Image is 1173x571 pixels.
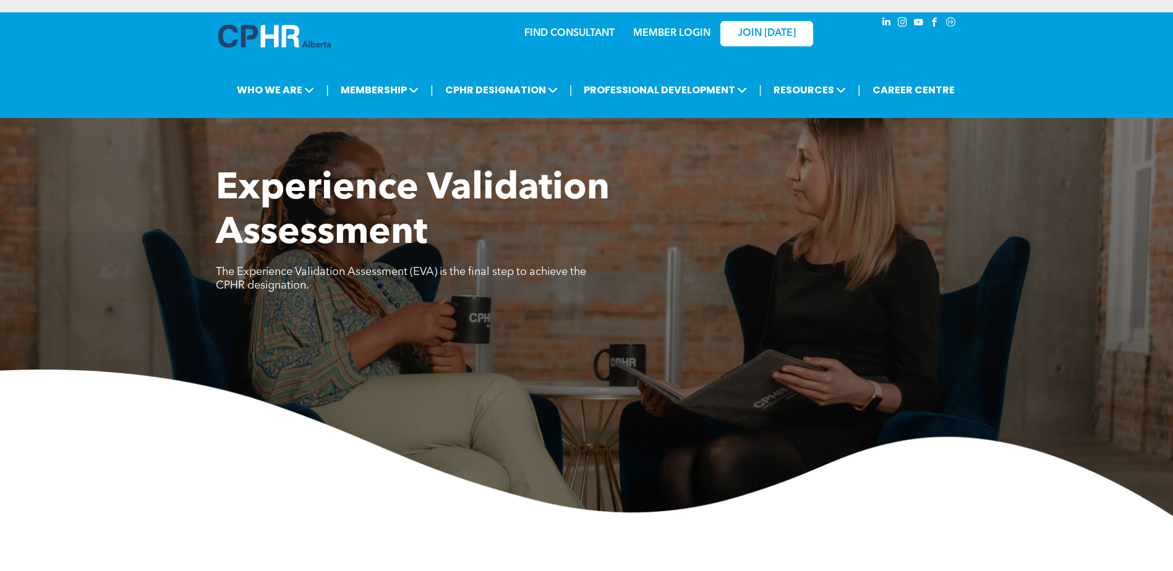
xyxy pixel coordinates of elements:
[858,77,861,103] li: |
[912,15,926,32] a: youtube
[218,25,331,48] img: A blue and white logo for cp alberta
[869,78,958,101] a: CAREER CENTRE
[337,78,422,101] span: MEMBERSHIP
[580,78,751,101] span: PROFESSIONAL DEVELOPMENT
[759,77,762,103] li: |
[633,28,710,38] a: MEMBER LOGIN
[944,15,958,32] a: Social network
[524,28,615,38] a: FIND CONSULTANT
[569,77,573,103] li: |
[216,266,586,291] span: The Experience Validation Assessment (EVA) is the final step to achieve the CPHR designation.
[216,171,610,252] span: Experience Validation Assessment
[720,21,813,46] a: JOIN [DATE]
[233,78,318,101] span: WHO WE ARE
[430,77,433,103] li: |
[770,78,850,101] span: RESOURCES
[896,15,910,32] a: instagram
[441,78,561,101] span: CPHR DESIGNATION
[880,15,894,32] a: linkedin
[738,28,796,40] span: JOIN [DATE]
[326,77,329,103] li: |
[928,15,942,32] a: facebook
